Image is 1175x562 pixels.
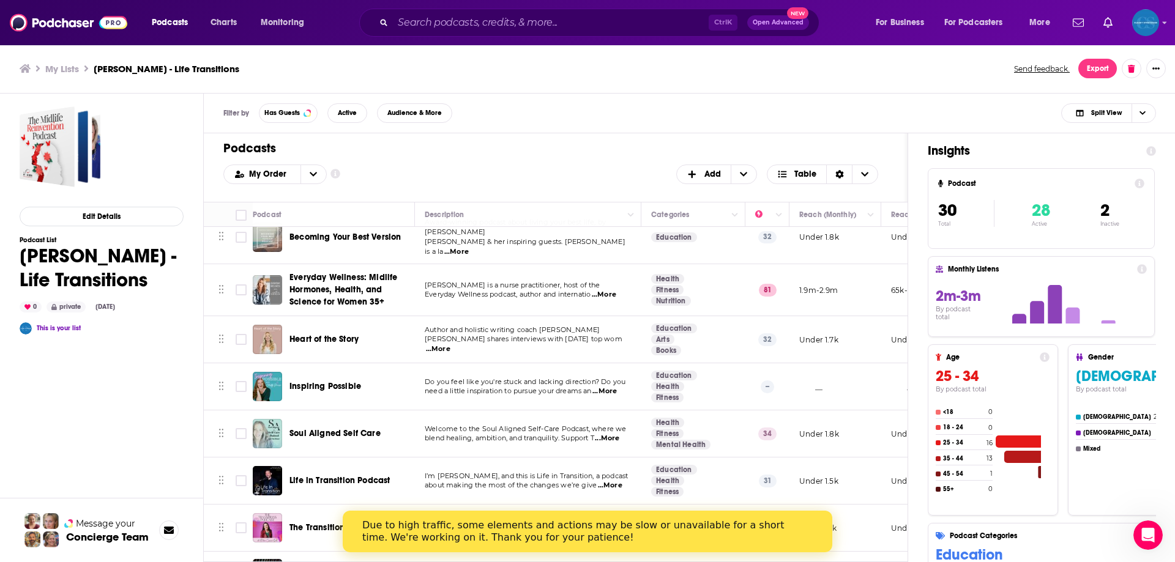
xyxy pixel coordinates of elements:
[799,429,839,439] p: Under 1.8k
[217,330,225,349] button: Move
[1099,12,1117,33] a: Show notifications dropdown
[224,170,300,179] button: open menu
[1133,520,1163,550] iframe: Intercom live chat
[253,223,282,252] img: Becoming Your Best Version
[20,106,100,187] a: Robin Kencel - Life Transitions
[753,20,804,26] span: Open Advanced
[236,284,247,295] span: Toggle select row
[704,170,721,179] span: Add
[425,281,600,289] span: [PERSON_NAME] is a nurse practitioner, host of the
[1100,221,1119,227] p: Inactive
[223,141,878,156] h1: Podcasts
[651,371,697,380] a: Education
[794,170,816,179] span: Table
[987,454,993,462] h4: 13
[24,513,40,529] img: Sydney Profile
[289,428,381,438] span: Soul Aligned Self Care
[217,424,225,443] button: Move
[1132,9,1159,36] img: User Profile
[289,522,384,533] span: The Transitions Podcast
[759,475,777,487] p: 31
[20,322,32,335] img: Ronica Cleary
[891,382,914,392] p: __
[595,434,619,443] span: ...More
[20,207,184,226] button: Edit Details
[946,353,1035,361] h4: Age
[799,476,838,486] p: Under 1.5k
[253,466,282,495] img: Life in Transition Podcast
[425,471,628,480] span: I’m [PERSON_NAME], and this is Life in Transition, a podcast
[1029,14,1050,31] span: More
[1061,103,1156,123] button: Choose View
[223,109,249,117] h3: Filter by
[936,305,986,321] h4: By podcast total
[787,7,809,19] span: New
[651,418,684,427] a: Health
[943,409,986,416] h4: <18
[651,346,681,355] a: Books
[425,237,625,256] span: [PERSON_NAME] & her inspiring guests. [PERSON_NAME] is a la
[300,165,326,183] button: open menu
[330,168,340,180] a: Show additional information
[426,344,450,354] span: ...More
[651,440,711,449] a: Mental Health
[772,208,786,223] button: Column Actions
[651,274,684,284] a: Health
[928,143,1136,158] h1: Insights
[651,487,684,497] a: Fitness
[253,275,282,305] a: Everyday Wellness: Midlife Hormones, Health, and Science for Women 35+
[289,380,361,393] a: Inspiring Possible
[253,325,282,354] img: Heart of the Story
[425,377,625,386] span: Do you feel like you're stuck and lacking direction? Do you
[1083,445,1156,453] h4: Mixed
[598,481,622,490] span: ...More
[236,334,247,345] span: Toggle select row
[1078,59,1117,78] button: Export
[1146,59,1166,78] button: Show More Button
[948,265,1132,273] h4: Monthly Listens
[943,439,984,446] h4: 25 - 34
[759,284,777,296] p: 81
[47,301,86,312] div: private
[799,285,838,295] p: 1.9m-2.9m
[289,232,401,242] span: Becoming Your Best Version
[211,14,237,31] span: Charts
[987,439,993,447] h4: 16
[1154,413,1161,421] h4: 29
[289,272,411,308] a: Everyday Wellness: Midlife Hormones, Health, and Science for Women 35+
[799,382,822,392] p: __
[891,285,920,295] p: 65k-97k
[936,367,1050,385] h3: 25 - 34
[1068,12,1089,33] a: Show notifications dropdown
[217,228,225,246] button: Move
[10,11,127,34] img: Podchaser - Follow, Share and Rate Podcasts
[988,408,993,416] h4: 0
[1010,64,1073,74] button: Send feedback.
[143,13,204,32] button: open menu
[91,302,120,312] div: [DATE]
[289,475,390,486] span: Life in Transition Podcast
[217,377,225,396] button: Move
[371,9,831,37] div: Search podcasts, credits, & more...
[217,471,225,490] button: Move
[236,232,247,243] span: Toggle select row
[950,531,1175,540] h4: Podcast Categories
[20,244,184,292] h1: [PERSON_NAME] - Life Transitions
[425,386,592,395] span: need a little inspiration to pursue your dreams an
[651,429,684,438] a: Fitness
[289,427,381,440] a: Soul Aligned Self Care
[1132,9,1159,36] span: Logged in as ClearyStrategies
[1032,200,1050,221] span: 28
[943,470,988,478] h4: 45 - 54
[592,386,617,396] span: ...More
[253,207,282,222] div: Podcast
[45,63,79,75] a: My Lists
[253,419,282,448] img: Soul Aligned Self Care
[767,165,879,184] button: Choose View
[592,290,616,300] span: ...More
